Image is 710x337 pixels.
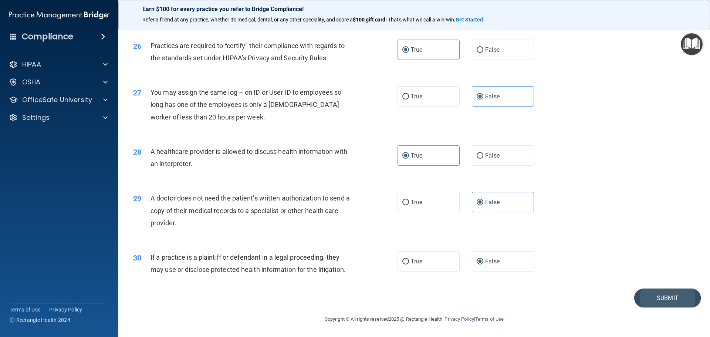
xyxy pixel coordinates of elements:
[22,78,41,87] p: OSHA
[9,60,108,69] a: HIPAA
[681,33,703,55] button: Open Resource Center
[142,17,353,23] span: Refer a friend at any practice, whether it's medical, dental, or any other speciality, and score a
[485,152,500,159] span: False
[402,259,409,264] input: True
[22,113,50,122] p: Settings
[477,259,483,264] input: False
[456,17,484,23] a: Get Started
[133,253,141,262] span: 30
[477,47,483,53] input: False
[151,253,346,273] span: If a practice is a plaintiff or defendant in a legal proceeding, they may use or disclose protect...
[151,194,350,226] span: A doctor does not need the patient’s written authorization to send a copy of their medical record...
[49,306,82,313] a: Privacy Policy
[9,78,108,87] a: OSHA
[485,258,500,265] span: False
[634,289,701,307] button: Submit
[444,316,474,322] a: Privacy Policy
[133,148,141,156] span: 28
[477,200,483,205] input: False
[477,94,483,100] input: False
[22,60,41,69] p: HIPAA
[151,148,347,168] span: A healthcare provider is allowed to discuss health information with an interpreter.
[133,88,141,97] span: 27
[133,42,141,51] span: 26
[485,46,500,53] span: False
[133,194,141,203] span: 29
[411,93,422,100] span: True
[142,6,686,13] p: Earn $100 for every practice you refer to Bridge Compliance!
[385,17,456,23] span: ! That's what we call a win-win.
[475,316,504,322] a: Terms of Use
[10,316,70,324] span: Ⓒ Rectangle Health 2024
[151,42,345,62] span: Practices are required to “certify” their compliance with regards to the standards set under HIPA...
[456,17,483,23] strong: Get Started
[411,152,422,159] span: True
[9,113,108,122] a: Settings
[411,199,422,206] span: True
[477,153,483,159] input: False
[402,153,409,159] input: True
[22,95,92,104] p: OfficeSafe University
[279,307,549,331] div: Copyright © All rights reserved 2025 @ Rectangle Health | |
[353,17,385,23] strong: $100 gift card
[22,31,73,42] h4: Compliance
[485,199,500,206] span: False
[9,8,109,23] img: PMB logo
[402,200,409,205] input: True
[411,258,422,265] span: True
[9,95,108,104] a: OfficeSafe University
[485,93,500,100] span: False
[10,306,40,313] a: Terms of Use
[411,46,422,53] span: True
[402,94,409,100] input: True
[151,88,341,121] span: You may assign the same log – on ID or User ID to employees so long has one of the employees is o...
[402,47,409,53] input: True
